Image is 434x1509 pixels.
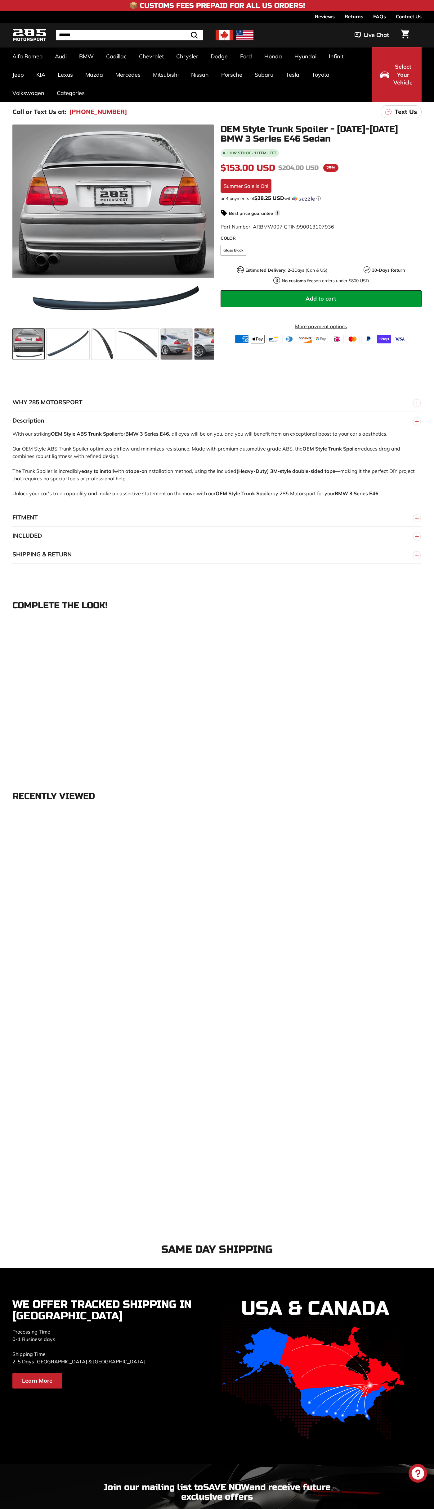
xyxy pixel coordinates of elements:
a: Lexus [51,66,79,84]
a: Jeep [6,66,30,84]
strong: tape-on [128,468,147,474]
a: Porsche [215,66,248,84]
span: $204.00 USD [278,164,319,172]
span: Low stock - 1 item left [227,151,276,155]
a: Infiniti [323,47,351,66]
a: Volkswagen [6,84,51,102]
h1: OEM Style Trunk Spoiler - [DATE]-[DATE] BMW 3 Series E46 Sedan [221,125,422,144]
a: Hyundai [288,47,323,66]
strong: (Heavy-Duty) 3M-style double-sided tape [236,468,335,474]
a: Alfa Romeo [6,47,49,66]
a: Ford [234,47,258,66]
strong: Trunk Spoiler [328,446,359,452]
a: Nissan [185,66,215,84]
a: Learn More [12,1373,62,1389]
span: 990013107936 [297,224,334,230]
img: visa [393,335,407,343]
img: Logo_285_Motorsport_areodynamics_components [12,28,47,43]
a: Toyota [306,66,336,84]
a: Chevrolet [133,47,170,66]
a: Chrysler [170,47,204,66]
strong: BMW 3 Series E46 [125,431,169,437]
strong: Best price guarantee [229,211,273,216]
a: [PHONE_NUMBER] [69,107,127,116]
img: discover [298,335,312,343]
img: google_pay [314,335,328,343]
iframe: All product reviews widget [12,851,422,1213]
p: Processing Time 0-1 Business days Shipping Time 2-5 Days [GEOGRAPHIC_DATA] & [GEOGRAPHIC_DATA] [12,1328,213,1365]
div: or 4 payments of$38.25 USDwithSezzle Click to learn more about Sezzle [221,195,422,202]
a: Tesla [280,66,306,84]
button: Add to cart [221,290,422,307]
strong: SAVE NOW [203,1482,249,1493]
a: Categories [51,84,91,102]
button: Description [12,411,422,430]
strong: Trunk Spoiler [88,431,119,437]
strong: ABS [77,431,87,437]
span: $38.25 USD [254,195,284,201]
a: Mitsubishi [147,66,185,84]
strong: 30-Days Return [372,267,405,273]
p: on orders under $800 USD [282,278,369,284]
div: Recently viewed [12,791,422,801]
a: BMW [73,47,100,66]
input: Search [56,30,203,40]
span: Part Number: ARBMW007 GTIN: [221,224,334,230]
img: shopify_pay [377,335,391,343]
a: Contact Us [396,11,422,22]
inbox-online-store-chat: Shopify online store chat [407,1464,429,1484]
div: With our striking for , all eyes will be on you, and you will benefit from an exceptional boost t... [12,430,422,508]
a: Audi [49,47,73,66]
p: Call or Text Us at: [12,107,66,116]
img: bancontact [266,335,280,343]
a: Returns [345,11,363,22]
img: Sezzle [293,196,315,202]
strong: Trunk Spoiler [241,490,272,496]
strong: easy to install [81,468,114,474]
a: Cart [397,25,413,46]
span: i [275,210,280,216]
button: SHIPPING & RETURN [12,545,422,564]
span: Select Your Vehicle [392,63,414,87]
a: Text Us [381,105,422,118]
a: FAQs [373,11,386,22]
h4: 📦 Customs Fees Prepaid for All US Orders! [129,2,305,9]
strong: OEM Style [51,431,75,437]
a: Mercedes [109,66,147,84]
button: WHY 285 MOTORSPORT [12,393,422,412]
span: 25% [323,164,338,172]
strong: Estimated Delivery: 2-3 [245,267,294,273]
img: master [346,335,360,343]
button: Select Your Vehicle [372,47,422,102]
div: Summer Sale is On! [221,179,271,193]
a: Mazda [79,66,109,84]
h2: Same Day Shipping [12,1244,422,1255]
label: COLOR [221,235,422,242]
button: INCLUDED [12,527,422,545]
img: diners_club [282,335,296,343]
a: More payment options [221,323,422,330]
a: Cadillac [100,47,133,66]
button: Live Chat [347,27,397,43]
strong: No customs fees [282,278,316,283]
div: or 4 payments of with [221,195,422,202]
strong: BMW 3 Series E46 [335,490,378,496]
img: apple_pay [251,335,265,343]
p: Join our mailing list to and receive future exclusive offers [93,1483,341,1502]
a: KIA [30,66,51,84]
button: FITMENT [12,508,422,527]
a: Honda [258,47,288,66]
img: american_express [235,335,249,343]
p: Text Us [395,107,417,116]
div: Complete the look! [12,601,422,610]
h3: We Offer Tracked Shipping In [GEOGRAPHIC_DATA] [12,1299,213,1322]
a: Reviews [315,11,335,22]
strong: OEM Style [302,446,327,452]
a: Subaru [248,66,280,84]
p: Days (Can & US) [245,267,327,274]
span: $153.00 USD [221,163,275,173]
span: Add to cart [306,295,336,302]
a: Dodge [204,47,234,66]
span: Live Chat [364,31,389,39]
img: ideal [330,335,344,343]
